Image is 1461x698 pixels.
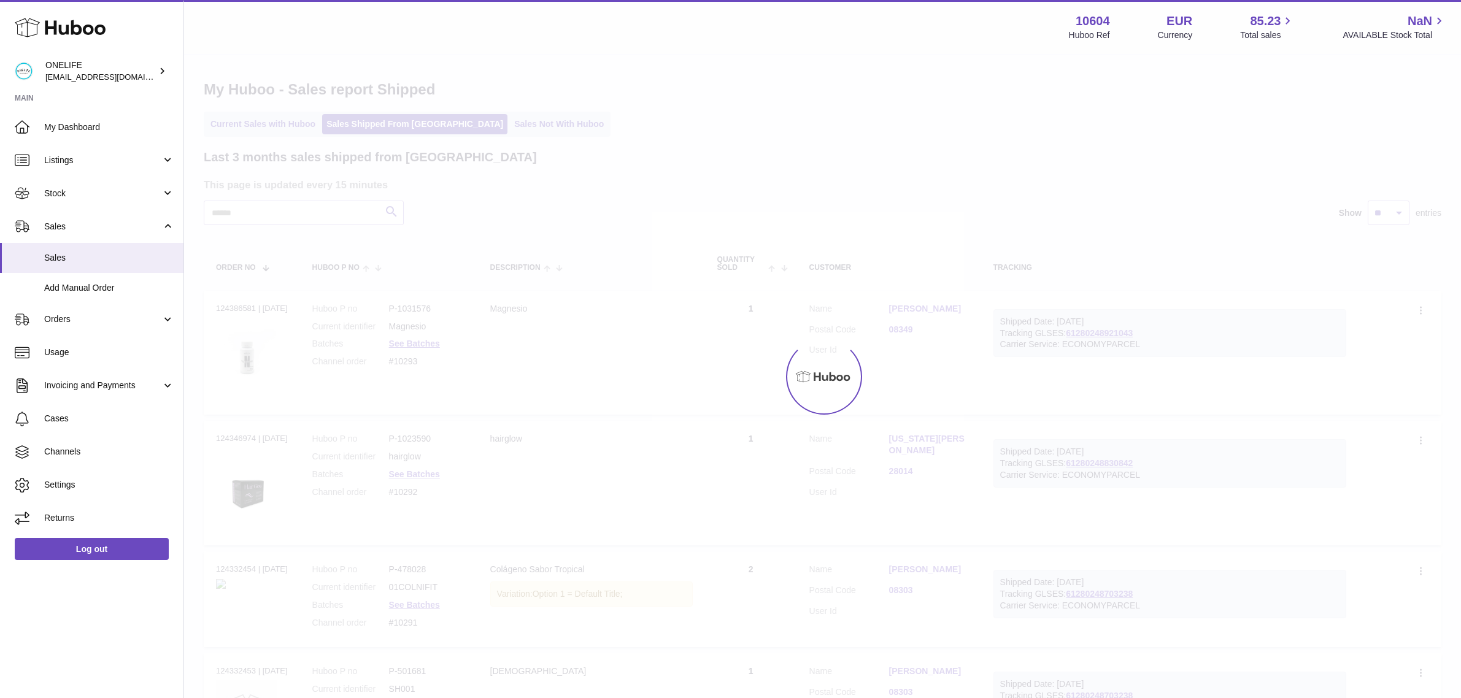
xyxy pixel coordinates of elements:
span: Invoicing and Payments [44,380,161,391]
span: Channels [44,446,174,458]
a: Log out [15,538,169,560]
span: Settings [44,479,174,491]
span: AVAILABLE Stock Total [1343,29,1446,41]
span: Stock [44,188,161,199]
span: 85.23 [1250,13,1281,29]
span: Sales [44,252,174,264]
img: internalAdmin-10604@internal.huboo.com [15,62,33,80]
span: Orders [44,313,161,325]
span: Cases [44,413,174,424]
span: [EMAIL_ADDRESS][DOMAIN_NAME] [45,72,180,82]
div: ONELIFE [45,59,156,83]
span: Listings [44,155,161,166]
strong: 10604 [1076,13,1110,29]
strong: EUR [1166,13,1192,29]
div: Currency [1158,29,1193,41]
a: 85.23 Total sales [1240,13,1295,41]
span: NaN [1408,13,1432,29]
span: My Dashboard [44,121,174,133]
span: Add Manual Order [44,282,174,294]
a: NaN AVAILABLE Stock Total [1343,13,1446,41]
span: Returns [44,512,174,524]
span: Sales [44,221,161,232]
span: Usage [44,347,174,358]
div: Huboo Ref [1069,29,1110,41]
span: Total sales [1240,29,1295,41]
